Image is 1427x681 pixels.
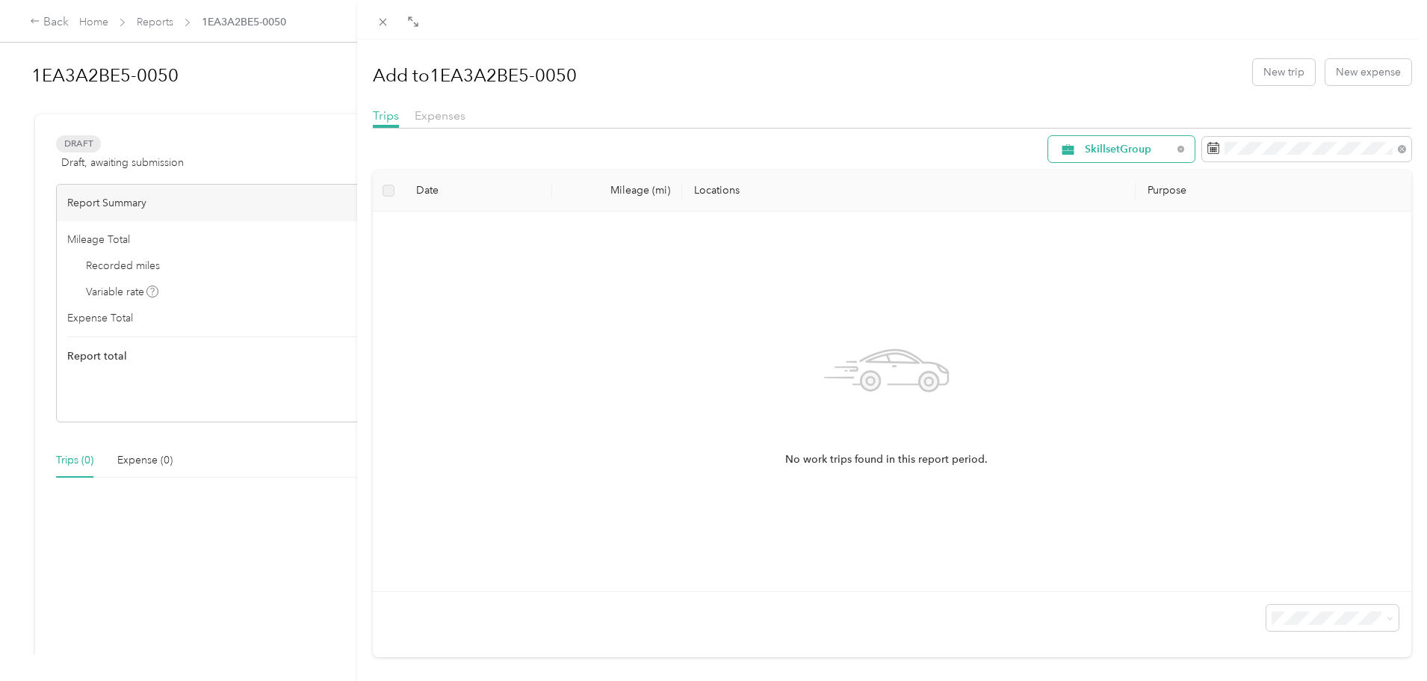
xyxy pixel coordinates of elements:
[1085,144,1172,155] span: SkillsetGroup
[415,108,465,123] span: Expenses
[1253,59,1315,85] button: New trip
[373,108,399,123] span: Trips
[1343,597,1427,681] iframe: Everlance-gr Chat Button Frame
[552,170,682,212] th: Mileage (mi)
[404,170,552,212] th: Date
[682,170,1136,212] th: Locations
[1136,170,1411,212] th: Purpose
[785,452,988,468] span: No work trips found in this report period.
[373,58,577,93] h1: Add to 1EA3A2BE5-0050
[1325,59,1411,85] button: New expense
